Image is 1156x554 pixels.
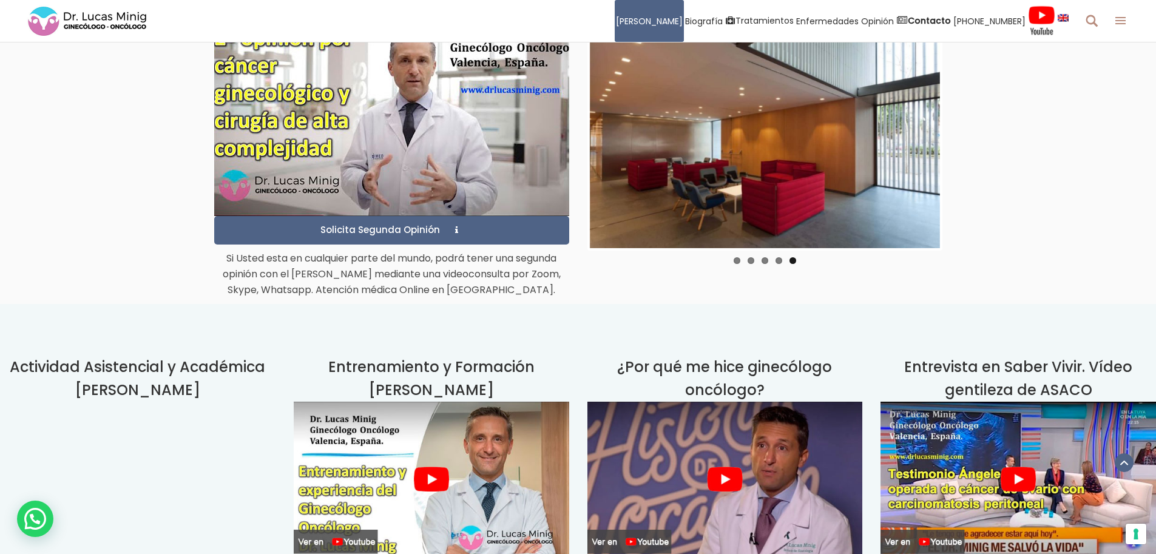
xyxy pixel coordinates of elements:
a: 2 [748,257,754,264]
span: Solicita Segunda Opinión [314,225,442,234]
span: Enfermedades [796,14,859,28]
span: Opinión [861,14,894,28]
span: [PERSON_NAME] [616,14,683,28]
h3: Entrenamiento y Formación [PERSON_NAME] [294,356,569,402]
a: 5 [789,257,796,264]
img: language english [1058,14,1069,21]
a: 4 [776,257,782,264]
img: Segunda opinión Médica de Ginecología en España [214,16,569,216]
h3: Entrevista en Saber Vivir. Vídeo gentileza de ASACO [881,356,1156,402]
p: Si Usted esta en cualquier parte del mundo, podrá tener una segunda opinión con el [PERSON_NAME] ... [214,251,569,298]
a: Solicita Segunda Opinión [214,216,569,245]
a: 3 [762,257,768,264]
a: 1 [734,257,740,264]
span: [PHONE_NUMBER] [953,14,1026,28]
span: Biografía [685,14,723,28]
span: Tratamientos [735,14,794,28]
strong: Contacto [908,15,951,27]
img: Ginecólogo Valencia Especializado Oncología Ginecología [590,19,940,248]
h3: ¿Por qué me hice ginecólogo oncólogo? [587,356,863,402]
button: Sus preferencias de consentimiento para tecnologías de seguimiento [1126,524,1146,544]
img: Videos Youtube Ginecología [1028,5,1055,36]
